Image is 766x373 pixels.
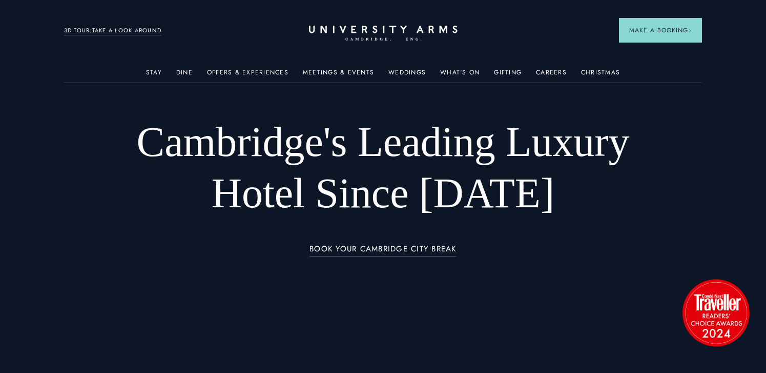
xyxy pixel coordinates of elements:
a: What's On [440,69,480,82]
a: Dine [176,69,193,82]
span: Make a Booking [629,26,692,35]
img: image-2524eff8f0c5d55edbf694693304c4387916dea5-1501x1501-png [677,274,754,351]
img: Arrow icon [688,29,692,32]
a: 3D TOUR:TAKE A LOOK AROUND [64,26,162,35]
a: Home [309,26,458,42]
a: Gifting [494,69,522,82]
button: Make a BookingArrow icon [619,18,702,43]
a: Meetings & Events [303,69,374,82]
a: BOOK YOUR CAMBRIDGE CITY BREAK [309,245,457,257]
a: Weddings [388,69,426,82]
a: Careers [536,69,567,82]
a: Christmas [581,69,620,82]
a: Stay [146,69,162,82]
a: Offers & Experiences [207,69,288,82]
h1: Cambridge's Leading Luxury Hotel Since [DATE] [128,116,638,219]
